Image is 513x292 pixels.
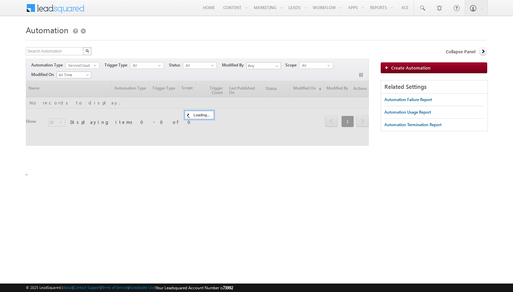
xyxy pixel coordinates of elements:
[66,62,94,69] span: ServiceCloud
[129,285,155,290] a: Acceptable Use
[101,285,128,290] a: Terms of Service
[31,62,65,68] span: Automation Type
[285,62,299,68] span: Scope
[185,111,214,119] div: Loading...
[272,63,280,70] a: Show All Items
[384,122,441,128] div: Automation Termination Report
[94,64,99,67] span: select
[183,62,211,69] span: All
[384,65,391,70] img: add_icon.png
[63,285,73,290] a: About
[391,65,431,71] span: Create Automation
[130,62,158,69] span: All
[169,62,183,68] span: Status
[104,62,130,68] span: Trigger Type
[26,24,69,35] span: Automation
[223,285,233,290] span: 73992
[74,285,100,290] a: Contact Support
[158,64,164,67] span: select
[57,72,91,78] a: All Time
[384,106,431,118] a: Automation Usage Report
[31,72,57,78] span: Modified On
[381,80,488,94] div: Related Settings
[85,49,89,53] img: Search
[26,23,488,192] div: _
[327,64,333,67] span: select
[384,94,432,106] a: Automation Failure Report
[156,285,233,290] span: Your Leadsquared Account Number is
[211,64,216,67] span: select
[384,119,441,131] a: Automation Termination Report
[26,285,233,291] span: © 2025 LeadSquared | | | | |
[384,97,432,103] div: Automation Failure Report
[222,62,246,68] span: Modified By
[384,109,431,115] div: Automation Usage Report
[300,62,327,69] span: All
[246,62,281,69] input: Type to Search
[57,72,89,78] span: All Time
[446,48,475,55] span: Collapse Panel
